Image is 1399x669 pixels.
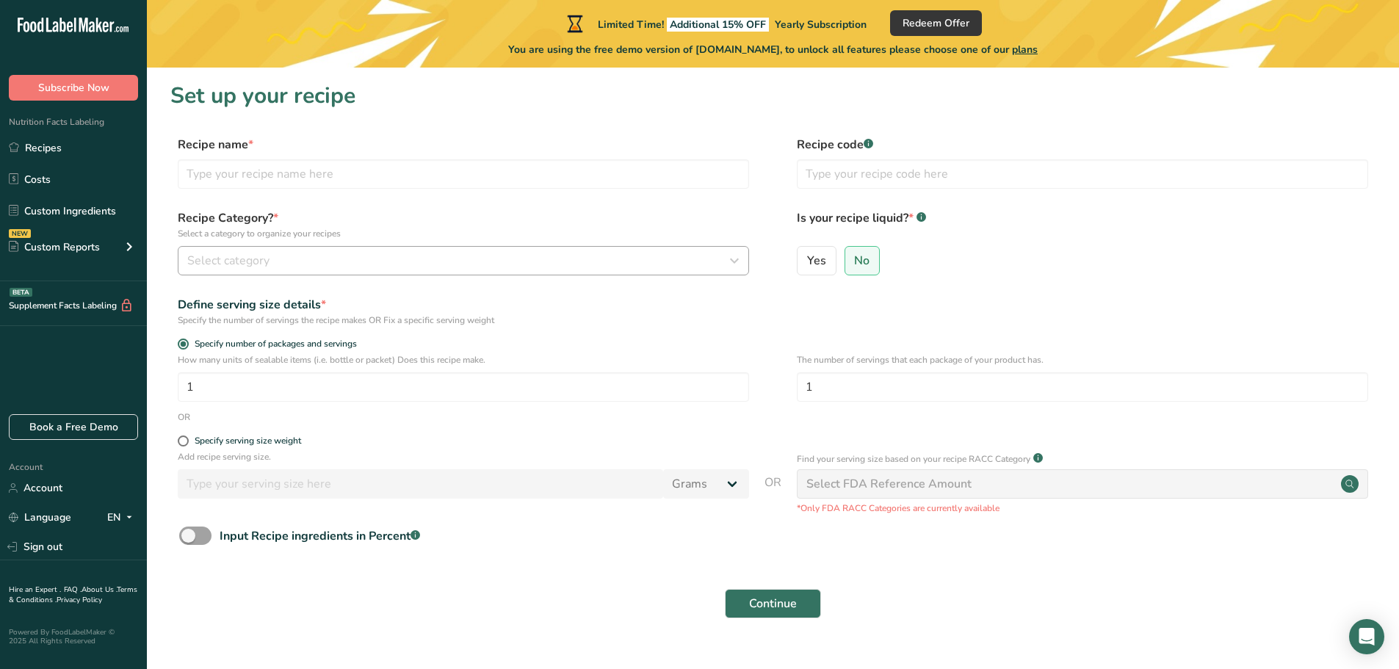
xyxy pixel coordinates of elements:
p: Add recipe serving size. [178,450,749,463]
label: Recipe Category? [178,209,749,240]
span: Yes [807,253,826,268]
p: Find your serving size based on your recipe RACC Category [797,452,1030,466]
div: Powered By FoodLabelMaker © 2025 All Rights Reserved [9,628,138,646]
a: Hire an Expert . [9,585,61,595]
div: Custom Reports [9,239,100,255]
div: BETA [10,288,32,297]
div: OR [178,411,190,424]
div: EN [107,509,138,527]
span: OR [764,474,781,515]
span: Subscribe Now [38,80,109,95]
span: Additional 15% OFF [667,18,769,32]
a: Privacy Policy [57,595,102,605]
label: Recipe name [178,136,749,153]
span: Specify number of packages and servings [189,339,357,350]
p: *Only FDA RACC Categories are currently available [797,502,1368,515]
a: About Us . [82,585,117,595]
span: No [854,253,870,268]
span: plans [1012,43,1038,57]
div: Open Intercom Messenger [1349,619,1384,654]
input: Type your recipe code here [797,159,1368,189]
button: Subscribe Now [9,75,138,101]
label: Is your recipe liquid? [797,209,1368,240]
button: Continue [725,589,821,618]
div: Define serving size details [178,296,749,314]
div: Specify serving size weight [195,435,301,446]
span: You are using the free demo version of [DOMAIN_NAME], to unlock all features please choose one of... [508,42,1038,57]
a: Language [9,505,71,530]
a: Terms & Conditions . [9,585,137,605]
div: Input Recipe ingredients in Percent [220,527,420,545]
div: Specify the number of servings the recipe makes OR Fix a specific serving weight [178,314,749,327]
span: Continue [749,595,797,612]
span: Select category [187,252,270,270]
p: Select a category to organize your recipes [178,227,749,240]
a: Book a Free Demo [9,414,138,440]
h1: Set up your recipe [170,79,1375,112]
div: Limited Time! [564,15,867,32]
label: Recipe code [797,136,1368,153]
input: Type your serving size here [178,469,663,499]
div: Select FDA Reference Amount [806,475,972,493]
button: Select category [178,246,749,275]
p: How many units of sealable items (i.e. bottle or packet) Does this recipe make. [178,353,749,366]
div: NEW [9,229,31,238]
a: FAQ . [64,585,82,595]
p: The number of servings that each package of your product has. [797,353,1368,366]
input: Type your recipe name here [178,159,749,189]
button: Redeem Offer [890,10,982,36]
span: Redeem Offer [903,15,969,31]
span: Yearly Subscription [775,18,867,32]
